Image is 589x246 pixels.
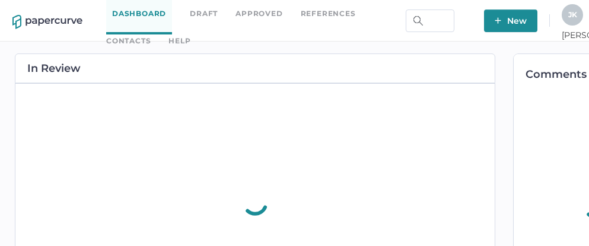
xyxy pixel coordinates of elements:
h2: In Review [27,63,81,74]
a: References [301,7,356,20]
a: Draft [190,7,218,20]
div: help [168,34,190,48]
a: Contacts [106,34,151,48]
span: J K [568,10,577,19]
img: papercurve-logo-colour.7244d18c.svg [12,15,82,29]
img: search.bf03fe8b.svg [413,16,423,26]
a: Approved [235,7,282,20]
input: Search Workspace [406,10,454,32]
span: New [495,10,527,32]
img: plus-white.e19ec114.svg [495,17,501,24]
button: New [484,10,537,32]
div: animation [231,175,279,230]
